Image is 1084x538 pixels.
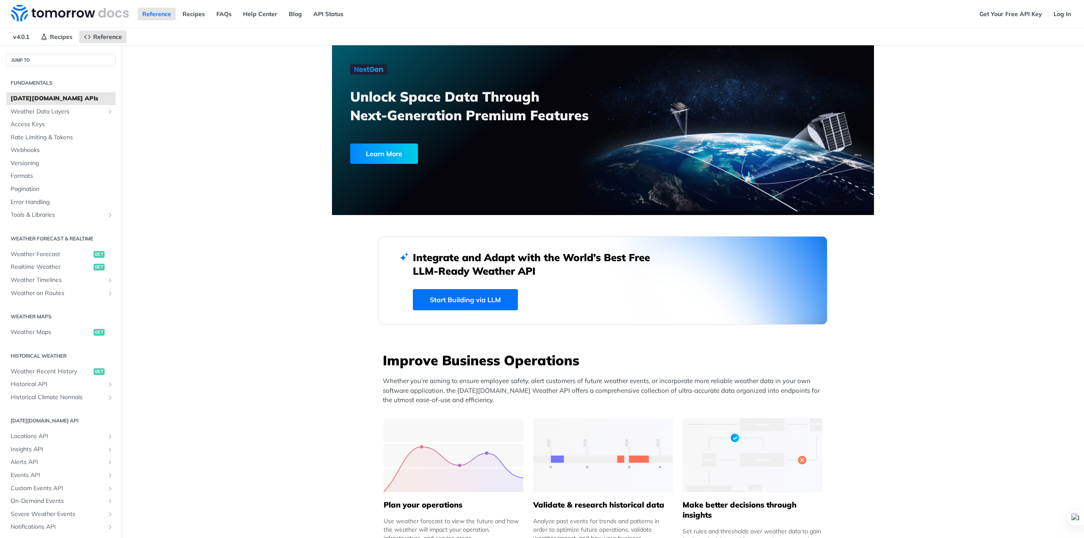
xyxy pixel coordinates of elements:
a: [DATE][DOMAIN_NAME] APIs [6,92,116,105]
h2: Fundamentals [6,79,116,87]
button: Show subpages for On-Demand Events [107,498,113,505]
span: Weather Recent History [11,367,91,376]
a: Formats [6,170,116,182]
button: Show subpages for Locations API [107,433,113,440]
a: FAQs [212,8,236,20]
button: Show subpages for Events API [107,472,113,479]
a: Events APIShow subpages for Events API [6,469,116,482]
span: get [94,251,105,258]
span: get [94,329,105,336]
span: Alerts API [11,458,105,466]
h3: Unlock Space Data Through Next-Generation Premium Features [350,87,612,124]
span: Historical API [11,380,105,389]
span: Weather Maps [11,328,91,337]
h5: Validate & research historical data [533,500,673,510]
a: Custom Events APIShow subpages for Custom Events API [6,482,116,495]
span: Custom Events API [11,484,105,493]
a: Blog [284,8,307,20]
a: Access Keys [6,118,116,131]
a: Historical APIShow subpages for Historical API [6,378,116,391]
a: Error Handling [6,196,116,209]
span: [DATE][DOMAIN_NAME] APIs [11,94,113,103]
span: Error Handling [11,198,113,207]
a: Weather on RoutesShow subpages for Weather on Routes [6,287,116,300]
a: Reference [79,30,127,43]
a: Log In [1049,8,1076,20]
img: 13d7ca0-group-496-2.svg [533,418,673,492]
img: NextGen [350,64,387,74]
h2: Weather Forecast & realtime [6,235,116,243]
a: On-Demand EventsShow subpages for On-Demand Events [6,495,116,508]
span: Versioning [11,159,113,168]
a: Reference [138,8,176,20]
a: Recipes [178,8,210,20]
span: Historical Climate Normals [11,393,105,402]
img: 39565e8-group-4962x.svg [384,418,523,492]
a: Help Center [238,8,282,20]
a: Realtime Weatherget [6,261,116,273]
span: Access Keys [11,120,113,129]
a: Locations APIShow subpages for Locations API [6,430,116,443]
a: Learn More [350,143,560,164]
span: On-Demand Events [11,497,105,505]
a: Get Your Free API Key [975,8,1047,20]
span: Weather Data Layers [11,108,105,116]
span: Reference [93,33,122,41]
button: Show subpages for Historical Climate Normals [107,394,113,401]
span: Webhooks [11,146,113,155]
span: Severe Weather Events [11,510,105,519]
span: get [94,368,105,375]
a: Historical Climate NormalsShow subpages for Historical Climate Normals [6,391,116,404]
h5: Plan your operations [384,500,523,510]
span: Events API [11,471,105,480]
a: Start Building via LLM [413,289,518,310]
button: Show subpages for Weather Data Layers [107,108,113,115]
button: Show subpages for Weather on Routes [107,290,113,297]
span: Formats [11,172,113,180]
h5: Make better decisions through insights [683,500,822,520]
h2: Integrate and Adapt with the World’s Best Free LLM-Ready Weather API [413,251,663,278]
span: Rate Limiting & Tokens [11,133,113,142]
a: Versioning [6,157,116,170]
a: Weather Mapsget [6,326,116,339]
a: Severe Weather EventsShow subpages for Severe Weather Events [6,508,116,521]
a: Tools & LibrariesShow subpages for Tools & Libraries [6,209,116,221]
button: Show subpages for Tools & Libraries [107,212,113,218]
span: v4.0.1 [8,30,34,43]
a: Alerts APIShow subpages for Alerts API [6,456,116,469]
button: Show subpages for Notifications API [107,524,113,530]
a: Weather TimelinesShow subpages for Weather Timelines [6,274,116,287]
span: Insights API [11,445,105,454]
span: Weather Timelines [11,276,105,284]
button: Show subpages for Alerts API [107,459,113,466]
span: Realtime Weather [11,263,91,271]
a: Weather Forecastget [6,248,116,261]
button: JUMP TO [6,54,116,66]
span: Weather on Routes [11,289,105,298]
a: Weather Data LayersShow subpages for Weather Data Layers [6,105,116,118]
span: Tools & Libraries [11,211,105,219]
a: Pagination [6,183,116,196]
a: Webhooks [6,144,116,157]
h2: Historical Weather [6,352,116,360]
img: a22d113-group-496-32x.svg [683,418,822,492]
button: Show subpages for Historical API [107,381,113,388]
span: Notifications API [11,523,105,531]
a: Rate Limiting & Tokens [6,131,116,144]
p: Whether you’re aiming to ensure employee safety, alert customers of future weather events, or inc... [383,376,827,405]
div: Learn More [350,143,418,164]
a: Insights APIShow subpages for Insights API [6,443,116,456]
a: Recipes [36,30,77,43]
span: Pagination [11,185,113,193]
button: Show subpages for Weather Timelines [107,277,113,284]
img: Tomorrow.io Weather API Docs [11,5,129,22]
h2: Weather Maps [6,313,116,320]
a: Weather Recent Historyget [6,365,116,378]
a: API Status [309,8,348,20]
button: Show subpages for Custom Events API [107,485,113,492]
span: Recipes [50,33,72,41]
span: get [94,264,105,270]
span: Locations API [11,432,105,441]
button: Show subpages for Severe Weather Events [107,511,113,518]
span: Weather Forecast [11,250,91,259]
